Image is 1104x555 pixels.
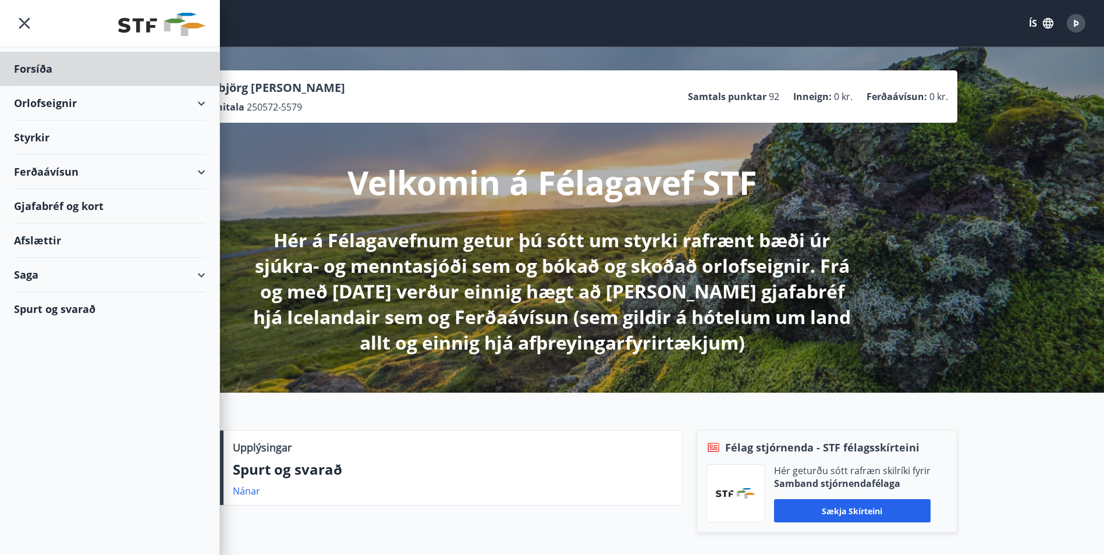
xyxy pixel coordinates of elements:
p: Þorbjörg [PERSON_NAME] [198,80,345,96]
img: union_logo [118,13,205,36]
p: Samtals punktar [688,90,766,103]
p: Ferðaávísun : [867,90,927,103]
span: 250572-5579 [247,101,302,113]
p: Velkomin á Félagavef STF [347,160,757,204]
span: 0 kr. [834,90,853,103]
div: Afslættir [14,223,205,258]
div: Styrkir [14,120,205,155]
div: Gjafabréf og kort [14,189,205,223]
div: Orlofseignir [14,86,205,120]
p: Upplýsingar [233,440,292,455]
button: Þ [1062,9,1090,37]
span: 92 [769,90,779,103]
img: vjCaq2fThgY3EUYqSgpjEiBg6WP39ov69hlhuPVN.png [716,488,755,499]
p: Spurt og svarað [233,460,673,479]
p: Kennitala [198,101,244,113]
p: Hér geturðu sótt rafræn skilríki fyrir [774,464,931,477]
button: Sækja skírteini [774,499,931,522]
button: ÍS [1023,13,1060,34]
span: Þ [1073,17,1079,30]
div: Spurt og svarað [14,292,205,326]
span: 0 kr. [929,90,948,103]
p: Samband stjórnendafélaga [774,477,931,490]
p: Hér á Félagavefnum getur þú sótt um styrki rafrænt bæði úr sjúkra- og menntasjóði sem og bókað og... [245,227,860,355]
p: Inneign : [793,90,832,103]
div: Forsíða [14,52,205,86]
button: menu [14,13,35,34]
div: Ferðaávísun [14,155,205,189]
div: Saga [14,258,205,292]
span: Félag stjórnenda - STF félagsskírteini [725,440,920,455]
a: Nánar [233,485,260,497]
